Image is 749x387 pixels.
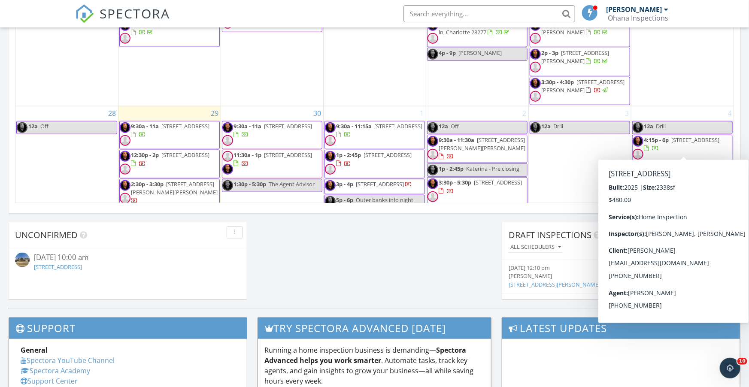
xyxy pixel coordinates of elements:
[375,122,423,130] span: [STREET_ADDRESS]
[312,106,323,120] a: Go to September 30, 2025
[324,121,425,149] a: 9:30a - 11:15a [STREET_ADDRESS]
[324,150,425,178] a: 1p - 2:45p [STREET_ADDRESS]
[34,263,82,271] a: [STREET_ADDRESS]
[644,136,720,152] a: 4:15p - 6p [STREET_ADDRESS]
[325,164,336,175] img: default-user-f0147aede5fd5fa78ca7ade42f37bd4542148d508eef1c3d3ea960f66861d68b.jpg
[15,106,118,209] td: Go to September 28, 2025
[428,178,438,189] img: img_7436.jpg
[28,122,38,130] span: 12a
[509,229,591,241] span: Draft Inspections
[459,49,502,57] span: [PERSON_NAME]
[644,136,669,144] span: 4:15p - 6p
[234,151,262,159] span: 11:30a - 1p
[323,106,426,209] td: Go to October 1, 2025
[542,122,551,130] span: 12a
[467,165,520,172] span: Katerina - Pre closing
[439,178,522,194] a: 3:30p - 5:30p [STREET_ADDRESS]
[337,196,354,204] span: 5p - 6p
[428,49,438,60] img: img_7436.jpg
[21,366,90,376] a: Spectora Academy
[427,177,528,206] a: 3:30p - 5:30p [STREET_ADDRESS]
[234,180,267,188] span: 1:30p - 5:30p
[439,20,522,36] a: 1:30p - 3:15p 11738 fiddlers roof ln, Charlotte 28277
[264,346,466,366] strong: Spectora Advanced helps you work smarter
[631,106,734,209] td: Go to October 4, 2025
[633,122,643,133] img: img_7436.jpg
[509,264,697,289] a: [DATE] 12:10 pm [PERSON_NAME] [STREET_ADDRESS][PERSON_NAME][PERSON_NAME]
[418,106,426,120] a: Go to October 1, 2025
[720,358,740,378] iframe: Intercom live chat
[644,122,654,130] span: 12a
[439,136,526,160] a: 9:30a - 11:30a [STREET_ADDRESS][PERSON_NAME][PERSON_NAME]
[120,135,130,146] img: default-user-f0147aede5fd5fa78ca7ade42f37bd4542148d508eef1c3d3ea960f66861d68b.jpg
[222,135,233,146] img: default-user-f0147aede5fd5fa78ca7ade42f37bd4542148d508eef1c3d3ea960f66861d68b.jpg
[428,136,438,147] img: img_7436.jpg
[528,106,631,209] td: Go to October 3, 2025
[427,19,528,47] a: 1:30p - 3:15p 11738 fiddlers roof ln, Charlotte 28277
[337,151,361,159] span: 1p - 2:45p
[542,20,577,28] span: 12:30p - 1:30p
[221,106,323,209] td: Go to September 30, 2025
[428,33,438,44] img: default-user-f0147aede5fd5fa78ca7ade42f37bd4542148d508eef1c3d3ea960f66861d68b.jpg
[167,20,215,28] span: [STREET_ADDRESS]
[222,150,322,178] a: 11:30a - 1p [STREET_ADDRESS]
[439,49,456,57] span: 4p - 9p
[530,49,541,60] img: img_7436.jpg
[119,121,220,149] a: 9:30a - 11a [STREET_ADDRESS]
[118,106,221,209] td: Go to September 29, 2025
[632,135,733,163] a: 4:15p - 6p [STREET_ADDRESS]
[15,253,240,273] a: [DATE] 10:00 am [STREET_ADDRESS]
[234,122,312,138] a: 9:30a - 11a [STREET_ADDRESS]
[439,136,526,152] span: [STREET_ADDRESS][PERSON_NAME][PERSON_NAME]
[337,180,354,188] span: 3p - 4p
[530,77,630,105] a: 3:30p - 4:30p [STREET_ADDRESS][PERSON_NAME]
[439,122,449,130] span: 12a
[542,49,610,65] span: [STREET_ADDRESS][PERSON_NAME]
[439,178,472,186] span: 3:30p - 5:30p
[9,318,247,339] h3: Support
[258,318,491,339] h3: Try spectora advanced [DATE]
[131,180,218,196] span: [STREET_ADDRESS][PERSON_NAME][PERSON_NAME]
[356,180,404,188] span: [STREET_ADDRESS]
[119,19,220,47] a: 3:30p - 5:15p [STREET_ADDRESS]
[34,253,222,263] div: [DATE] 10:00 am
[222,151,233,162] img: default-user-f0147aede5fd5fa78ca7ade42f37bd4542148d508eef1c3d3ea960f66861d68b.jpg
[633,149,643,160] img: default-user-f0147aede5fd5fa78ca7ade42f37bd4542148d508eef1c3d3ea960f66861d68b.jpg
[439,20,472,28] span: 1:30p - 3:15p
[428,165,438,175] img: img_7436.jpg
[509,298,697,306] div: [DATE] 5:42 pm
[364,151,412,159] span: [STREET_ADDRESS]
[21,346,48,355] strong: General
[656,122,666,130] span: Drill
[530,62,541,73] img: default-user-f0147aede5fd5fa78ca7ade42f37bd4542148d508eef1c3d3ea960f66861d68b.jpg
[624,106,631,120] a: Go to October 3, 2025
[337,151,412,167] a: 1p - 2:45p [STREET_ADDRESS]
[131,122,210,138] a: 9:30a - 11a [STREET_ADDRESS]
[325,151,336,162] img: img_7436.jpg
[427,135,528,163] a: 9:30a - 11:30a [STREET_ADDRESS][PERSON_NAME][PERSON_NAME]
[542,20,628,36] span: [STREET_ADDRESS][PERSON_NAME]
[162,122,210,130] span: [STREET_ADDRESS]
[337,122,423,138] a: 9:30a - 11:15a [STREET_ADDRESS]
[542,49,610,65] a: 2p - 3p [STREET_ADDRESS][PERSON_NAME]
[337,122,372,130] span: 9:30a - 11:15a
[120,164,130,175] img: default-user-f0147aede5fd5fa78ca7ade42f37bd4542148d508eef1c3d3ea960f66861d68b.jpg
[428,191,438,202] img: default-user-f0147aede5fd5fa78ca7ade42f37bd4542148d508eef1c3d3ea960f66861d68b.jpg
[426,106,528,209] td: Go to October 2, 2025
[325,196,336,207] img: img_7436.jpg
[264,345,484,387] p: Running a home inspection business is demanding— . Automate tasks, track key agents, and gain ins...
[120,151,130,162] img: img_7436.jpg
[726,106,734,120] a: Go to October 4, 2025
[509,242,563,254] button: All schedulers
[21,356,115,366] a: Spectora YouTube Channel
[131,122,159,130] span: 9:30a - 11a
[542,78,574,86] span: 3:30p - 4:30p
[222,122,233,133] img: img_7436.jpg
[439,165,464,172] span: 1p - 2:45p
[269,180,315,188] span: The Agent Advisor
[356,196,414,204] span: Outer banks info night
[510,245,561,251] div: All schedulers
[131,180,164,188] span: 2:30p - 3:30p
[325,135,336,146] img: default-user-f0147aede5fd5fa78ca7ade42f37bd4542148d508eef1c3d3ea960f66861d68b.jpg
[439,136,475,144] span: 9:30a - 11:30a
